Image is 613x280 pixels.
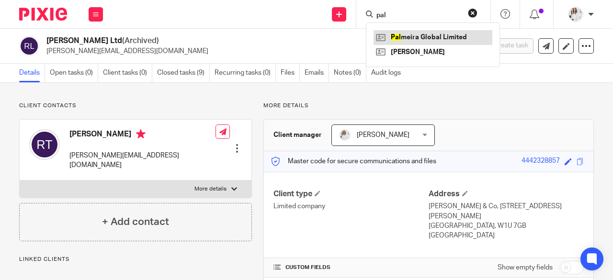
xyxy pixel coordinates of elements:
[50,64,98,82] a: Open tasks (0)
[273,264,429,271] h4: CUSTOM FIELDS
[69,129,216,141] h4: [PERSON_NAME]
[46,36,380,46] h2: [PERSON_NAME] Ltd
[522,156,560,167] div: 4442328857
[429,231,584,240] p: [GEOGRAPHIC_DATA]
[334,64,366,82] a: Notes (0)
[339,129,351,141] img: Daisy.JPG
[371,64,406,82] a: Audit logs
[29,129,60,160] img: svg%3E
[468,8,477,18] button: Clear
[215,64,276,82] a: Recurring tasks (0)
[103,64,152,82] a: Client tasks (0)
[281,64,300,82] a: Files
[19,256,252,263] p: Linked clients
[271,157,436,166] p: Master code for secure communications and files
[136,129,146,139] i: Primary
[357,132,409,138] span: [PERSON_NAME]
[429,221,584,231] p: [GEOGRAPHIC_DATA], W1U 7GB
[69,151,216,170] p: [PERSON_NAME][EMAIL_ADDRESS][DOMAIN_NAME]
[568,7,583,22] img: Daisy.JPG
[429,202,584,221] p: [PERSON_NAME] & Co, [STREET_ADDRESS][PERSON_NAME]
[375,11,462,20] input: Search
[19,102,252,110] p: Client contacts
[19,64,45,82] a: Details
[498,263,553,272] label: Show empty fields
[478,38,534,54] button: Create task
[263,102,594,110] p: More details
[19,8,67,21] img: Pixie
[157,64,210,82] a: Closed tasks (9)
[46,46,464,56] p: [PERSON_NAME][EMAIL_ADDRESS][DOMAIN_NAME]
[273,130,322,140] h3: Client manager
[429,189,584,199] h4: Address
[194,185,227,193] p: More details
[305,64,329,82] a: Emails
[19,36,39,56] img: svg%3E
[122,37,159,45] span: (Archived)
[273,189,429,199] h4: Client type
[273,202,429,211] p: Limited company
[102,214,169,229] h4: + Add contact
